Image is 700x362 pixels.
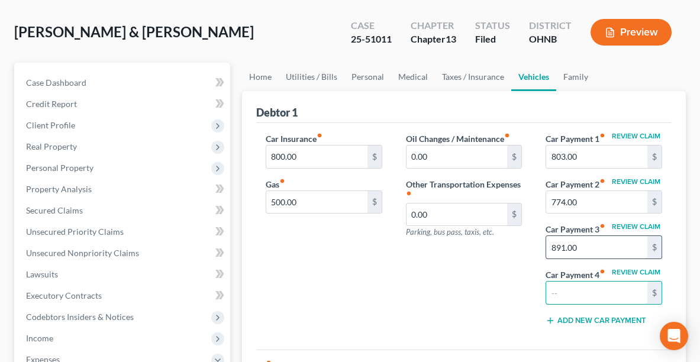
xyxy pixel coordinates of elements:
label: Car Payment 4 [546,269,605,281]
input: -- [546,191,647,214]
button: Review Claim [610,269,662,276]
label: Gas [266,178,285,190]
div: $ [367,191,382,214]
div: District [529,19,572,33]
i: fiber_manual_record [279,178,285,184]
i: fiber_manual_record [406,190,412,196]
div: $ [507,146,521,168]
a: Unsecured Priority Claims [17,221,230,243]
span: Codebtors Insiders & Notices [26,312,134,322]
a: Lawsuits [17,264,230,285]
i: fiber_manual_record [599,269,605,274]
div: $ [647,191,662,214]
a: Medical [391,63,435,91]
input: -- [546,282,647,304]
button: Review Claim [610,132,662,140]
a: Credit Report [17,93,230,115]
i: fiber_manual_record [599,178,605,184]
div: Filed [475,33,510,46]
i: fiber_manual_record [599,223,605,229]
span: Lawsuits [26,269,58,279]
a: Secured Claims [17,200,230,221]
span: Real Property [26,141,77,151]
a: Utilities / Bills [279,63,344,91]
input: -- [546,236,647,258]
a: Property Analysis [17,179,230,200]
i: fiber_manual_record [317,132,322,138]
button: Preview [591,19,672,46]
div: $ [647,236,662,258]
label: Car Payment 2 [546,178,605,190]
span: Executory Contracts [26,290,102,300]
span: Secured Claims [26,205,83,215]
span: 13 [446,33,456,44]
a: Executory Contracts [17,285,230,306]
a: Case Dashboard [17,72,230,93]
span: Income [26,333,53,343]
div: Open Intercom Messenger [660,322,688,350]
div: Chapter [411,33,456,46]
span: [PERSON_NAME] & [PERSON_NAME] [14,23,254,40]
div: OHNB [529,33,572,46]
input: -- [266,146,367,168]
a: Taxes / Insurance [435,63,511,91]
span: Unsecured Priority Claims [26,227,124,237]
label: Car Insurance [266,132,322,145]
span: Personal Property [26,163,93,173]
span: Property Analysis [26,184,92,194]
i: fiber_manual_record [504,132,510,138]
span: Client Profile [26,120,75,130]
label: Car Payment 1 [546,132,605,145]
div: Debtor 1 [256,105,298,119]
div: $ [507,203,521,226]
input: -- [266,191,367,214]
div: Case [351,19,392,33]
div: $ [647,282,662,304]
a: Personal [344,63,391,91]
label: Oil Changes / Maintenance [406,132,510,145]
div: Chapter [411,19,456,33]
div: Status [475,19,510,33]
a: Home [242,63,279,91]
button: Review Claim [610,223,662,230]
button: Add New Car Payment [546,316,646,325]
input: -- [546,146,647,168]
input: -- [407,203,508,226]
i: fiber_manual_record [599,132,605,138]
a: Family [556,63,595,91]
span: Case Dashboard [26,77,86,88]
button: Review Claim [610,178,662,185]
span: Unsecured Nonpriority Claims [26,248,139,258]
div: $ [647,146,662,168]
label: Other Transportation Expenses [406,178,522,203]
span: Parking, bus pass, taxis, etc. [406,227,494,237]
input: -- [407,146,508,168]
span: Credit Report [26,99,77,109]
a: Unsecured Nonpriority Claims [17,243,230,264]
label: Car Payment 3 [546,223,605,235]
div: $ [367,146,382,168]
div: 25-51011 [351,33,392,46]
a: Vehicles [511,63,556,91]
